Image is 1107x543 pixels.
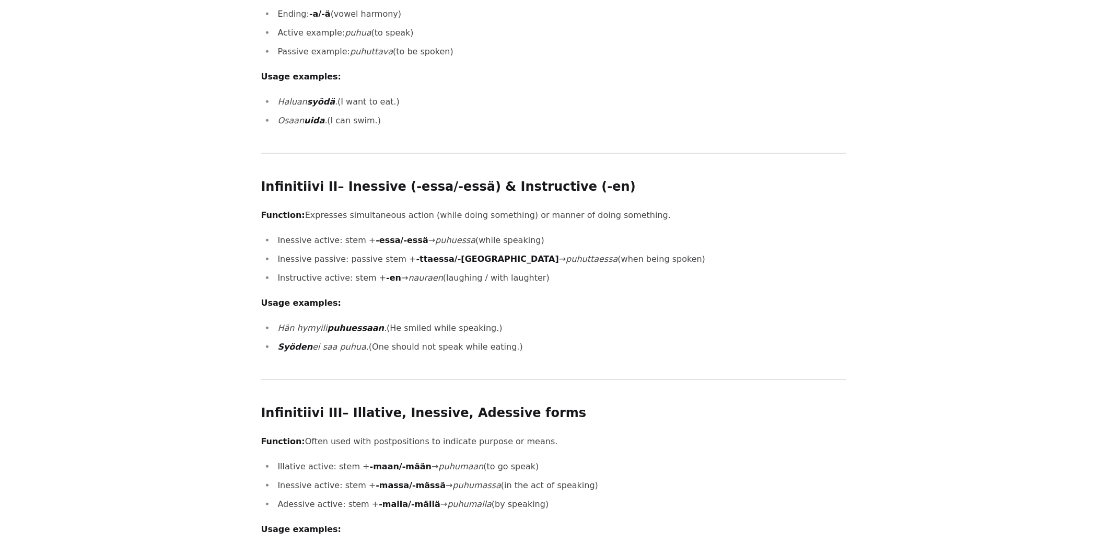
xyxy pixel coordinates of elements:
[261,72,342,82] strong: Usage examples:
[261,179,846,195] h2: – Inessive (-essa/-essä) & Instructive (-en)
[376,235,428,245] strong: -essa/-essä
[275,7,846,21] li: Ending: (vowel harmony)
[278,115,328,125] em: Osaan .
[275,113,846,128] li: (I can swim.)
[261,210,305,220] strong: Function:
[376,480,446,490] strong: -massa/-mässä
[261,405,846,422] h2: – Illative, Inessive, Adessive forms
[278,342,369,352] em: ei saa puhua.
[328,323,384,333] strong: puhuessaan
[261,524,342,534] strong: Usage examples:
[275,252,846,267] li: Inessive passive: passive stem + → (when being spoken)
[275,478,846,493] li: Inessive active: stem + → (in the act of speaking)
[447,499,492,509] em: puhumalla
[379,499,440,509] strong: -malla/-mällä
[439,461,484,471] em: puhumaan
[261,436,305,446] strong: Function:
[275,233,846,248] li: Inessive active: stem + → (while speaking)
[275,95,846,109] li: (I want to eat.)
[261,179,338,194] strong: Infinitiivi II
[275,497,846,512] li: Adessive active: stem + → (by speaking)
[278,323,387,333] em: Hän hymyili .
[307,97,335,107] strong: syödä
[275,459,846,474] li: Illative active: stem + → (to go speak)
[275,271,846,285] li: Instructive active: stem + → (laughing / with laughter)
[278,342,313,352] strong: Syöden
[278,97,338,107] em: Haluan .
[350,47,393,56] em: puhuttava
[261,208,846,223] p: Expresses simultaneous action (while doing something) or manner of doing something.
[304,115,324,125] strong: uida
[386,273,401,283] strong: -en
[275,26,846,40] li: Active example: (to speak)
[275,44,846,59] li: Passive example: (to be spoken)
[409,273,443,283] em: nauraen
[275,321,846,336] li: (He smiled while speaking.)
[309,9,331,19] strong: -a/-ä
[435,235,475,245] em: puhuessa
[261,434,846,449] p: Often used with postpositions to indicate purpose or means.
[261,406,343,420] strong: Infinitiivi III
[416,254,559,264] strong: -ttaessa/-[GEOGRAPHIC_DATA]
[453,480,501,490] em: puhumassa
[261,298,342,308] strong: Usage examples:
[275,340,846,354] li: (One should not speak while eating.)
[566,254,617,264] em: puhuttaessa
[345,28,371,38] em: puhua
[370,461,432,471] strong: -maan/-mään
